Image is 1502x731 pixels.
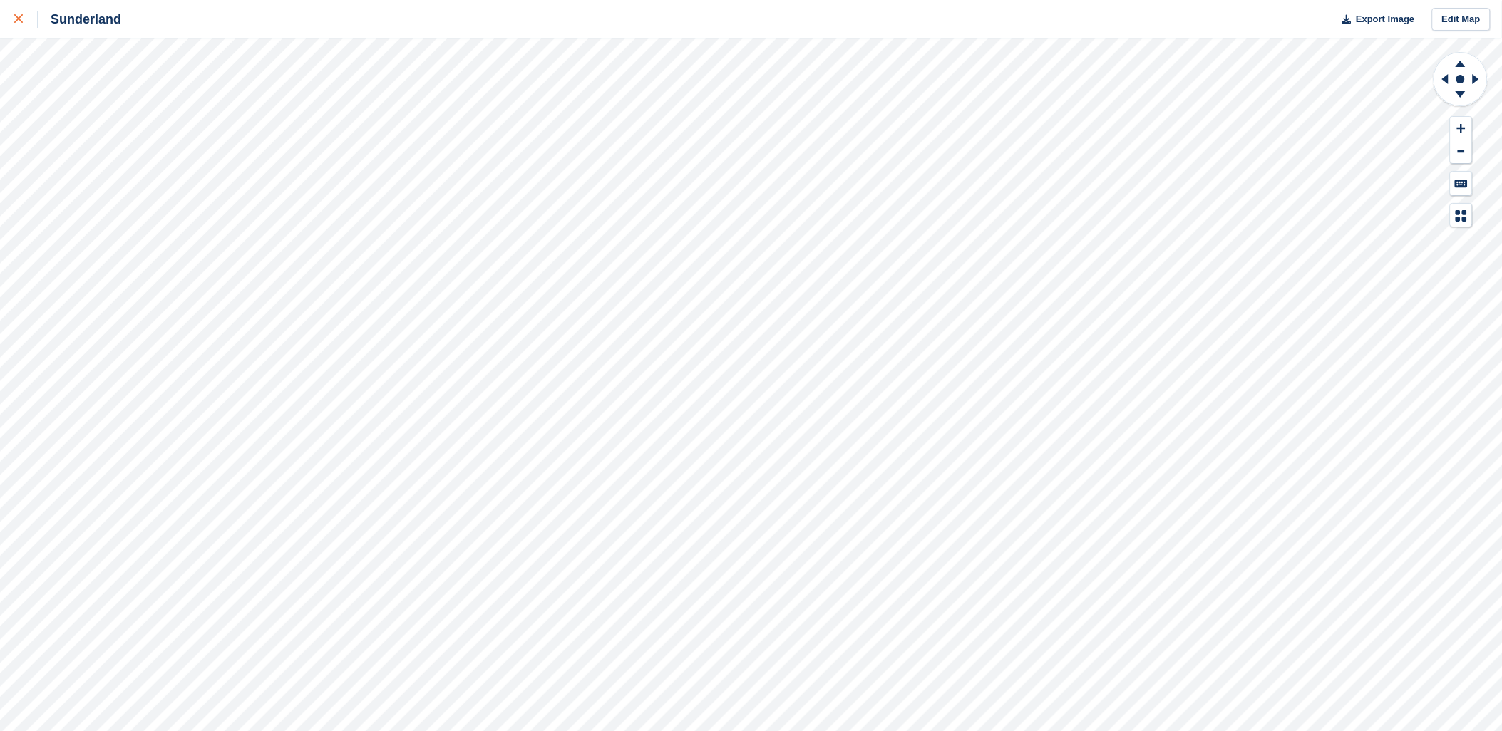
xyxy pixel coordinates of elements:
button: Keyboard Shortcuts [1451,172,1472,195]
span: Export Image [1356,12,1414,26]
button: Zoom Out [1451,140,1472,164]
div: Sunderland [38,11,121,28]
button: Map Legend [1451,204,1472,227]
button: Export Image [1334,8,1415,31]
button: Zoom In [1451,117,1472,140]
a: Edit Map [1432,8,1491,31]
